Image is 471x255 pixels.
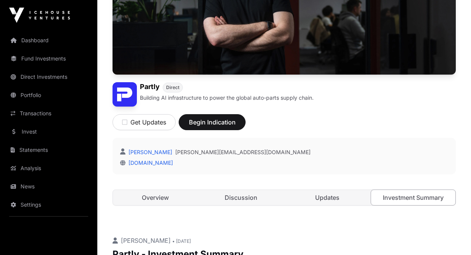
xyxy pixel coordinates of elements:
a: Updates [285,190,370,205]
a: Overview [113,190,197,205]
p: [PERSON_NAME] [113,236,456,245]
a: Direct Investments [6,69,91,85]
span: • [DATE] [172,238,191,244]
a: Invest [6,123,91,140]
button: Begin Indication [179,114,246,130]
button: Get Updates [113,114,176,130]
a: Transactions [6,105,91,122]
span: Direct [166,84,179,91]
a: Discussion [199,190,283,205]
a: Dashboard [6,32,91,49]
img: Icehouse Ventures Logo [9,8,70,23]
a: Begin Indication [179,122,246,129]
a: [PERSON_NAME] [127,149,172,155]
img: Partly [113,82,137,107]
a: Analysis [6,160,91,177]
h1: Partly [140,82,160,92]
p: Building AI infrastructure to power the global auto-parts supply chain. [140,94,314,102]
a: Settings [6,196,91,213]
a: [PERSON_NAME][EMAIL_ADDRESS][DOMAIN_NAME] [175,148,311,156]
a: Statements [6,142,91,158]
a: News [6,178,91,195]
a: Investment Summary [371,190,456,206]
a: [DOMAIN_NAME] [125,159,173,166]
a: Fund Investments [6,50,91,67]
nav: Tabs [113,190,455,205]
span: Begin Indication [188,118,236,127]
a: Portfolio [6,87,91,104]
iframe: Chat Widget [433,218,471,255]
